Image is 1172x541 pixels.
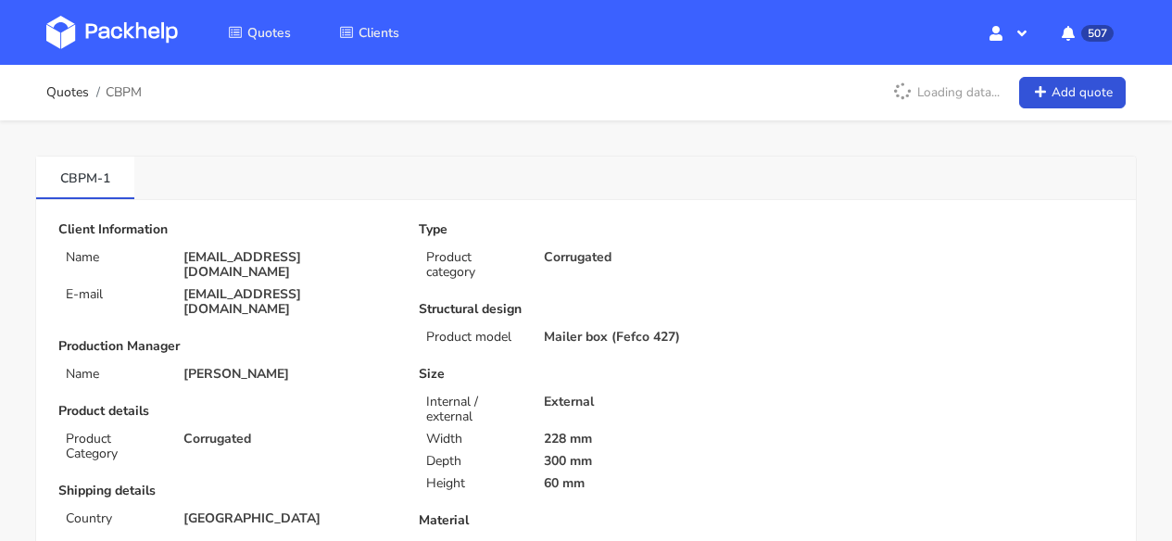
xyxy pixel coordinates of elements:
[419,222,753,237] p: Type
[544,395,753,409] p: External
[884,77,1009,108] p: Loading data...
[419,513,753,528] p: Material
[58,484,393,498] p: Shipping details
[66,432,161,461] p: Product Category
[58,404,393,419] p: Product details
[183,511,393,526] p: [GEOGRAPHIC_DATA]
[58,222,393,237] p: Client Information
[66,367,161,382] p: Name
[544,250,753,265] p: Corrugated
[183,287,393,317] p: [EMAIL_ADDRESS][DOMAIN_NAME]
[544,432,753,447] p: 228 mm
[106,85,142,100] span: CBPM
[58,339,393,354] p: Production Manager
[183,367,393,382] p: [PERSON_NAME]
[183,250,393,280] p: [EMAIL_ADDRESS][DOMAIN_NAME]
[46,16,178,49] img: Dashboard
[426,250,522,280] p: Product category
[183,432,393,447] p: Corrugated
[36,157,134,197] a: CBPM-1
[46,74,142,111] nav: breadcrumb
[317,16,422,49] a: Clients
[426,476,522,491] p: Height
[426,330,522,345] p: Product model
[419,367,753,382] p: Size
[46,85,89,100] a: Quotes
[544,454,753,469] p: 300 mm
[544,476,753,491] p: 60 mm
[66,287,161,302] p: E-mail
[544,330,753,345] p: Mailer box (Fefco 427)
[419,302,753,317] p: Structural design
[359,24,399,42] span: Clients
[426,395,522,424] p: Internal / external
[1081,25,1114,42] span: 507
[247,24,291,42] span: Quotes
[1047,16,1126,49] button: 507
[426,432,522,447] p: Width
[206,16,313,49] a: Quotes
[1019,77,1126,109] a: Add quote
[66,511,161,526] p: Country
[66,250,161,265] p: Name
[426,454,522,469] p: Depth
